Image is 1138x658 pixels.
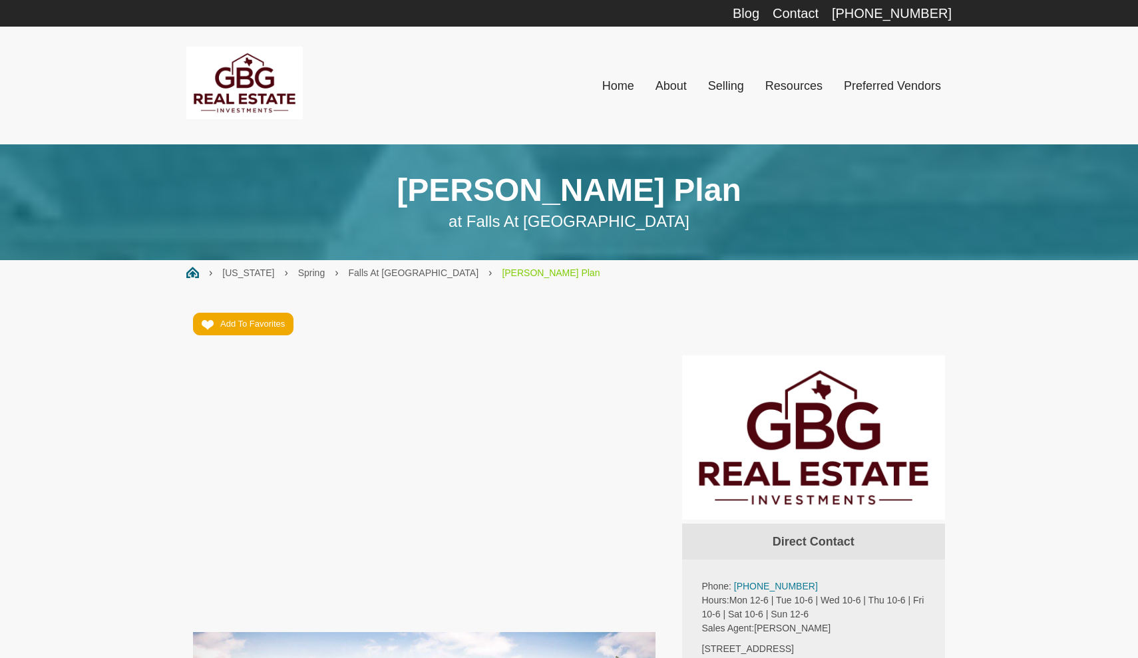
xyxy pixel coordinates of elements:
[502,267,600,278] a: [PERSON_NAME] Plan
[755,71,833,100] a: Resources
[222,267,274,278] a: [US_STATE]
[193,313,293,335] a: Add To Favorites
[220,319,285,329] span: Add To Favorites
[298,267,325,278] a: Spring
[702,581,731,591] span: Phone:
[702,623,755,633] span: Sales Agent:
[682,524,946,560] h4: Direct Contact
[592,71,645,100] a: Home
[682,355,946,520] img: GBG-Real-Estate-Investments_Final-Files_29032023-1.jpg
[186,171,952,210] h1: [PERSON_NAME] Plan
[702,595,729,605] span: Hours:
[702,621,926,635] p: [PERSON_NAME]
[702,593,926,621] p: Mon 12-6 | Tue 10-6 | Wed 10-6 | Thu 10-6 | Fri 10-6 | Sat 10-6 | Sun 12-6
[832,7,952,20] div: [PHONE_NUMBER]
[697,71,755,100] a: Selling
[734,581,818,591] a: [PHONE_NUMBER]
[349,267,479,278] a: Falls At [GEOGRAPHIC_DATA]
[449,212,689,230] span: at Falls At [GEOGRAPHIC_DATA]
[702,642,926,656] div: [STREET_ADDRESS]
[645,71,697,100] a: About
[833,71,952,100] a: Preferred Vendors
